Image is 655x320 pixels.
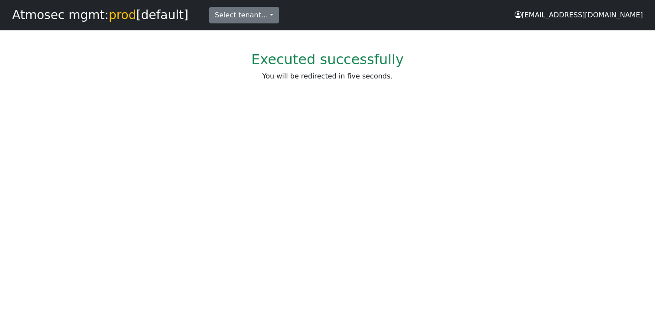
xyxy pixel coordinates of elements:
h2: Executed successfully [5,51,650,68]
button: Select tenant… [209,7,279,23]
span: prod [109,8,136,22]
p: You will be redirected in five seconds. [5,71,650,82]
h1: Atmosec mgmt: [default] [12,8,188,23]
a: Atmosec mgmt:prod[default] [12,8,188,23]
div: [EMAIL_ADDRESS][DOMAIN_NAME] [515,10,643,20]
